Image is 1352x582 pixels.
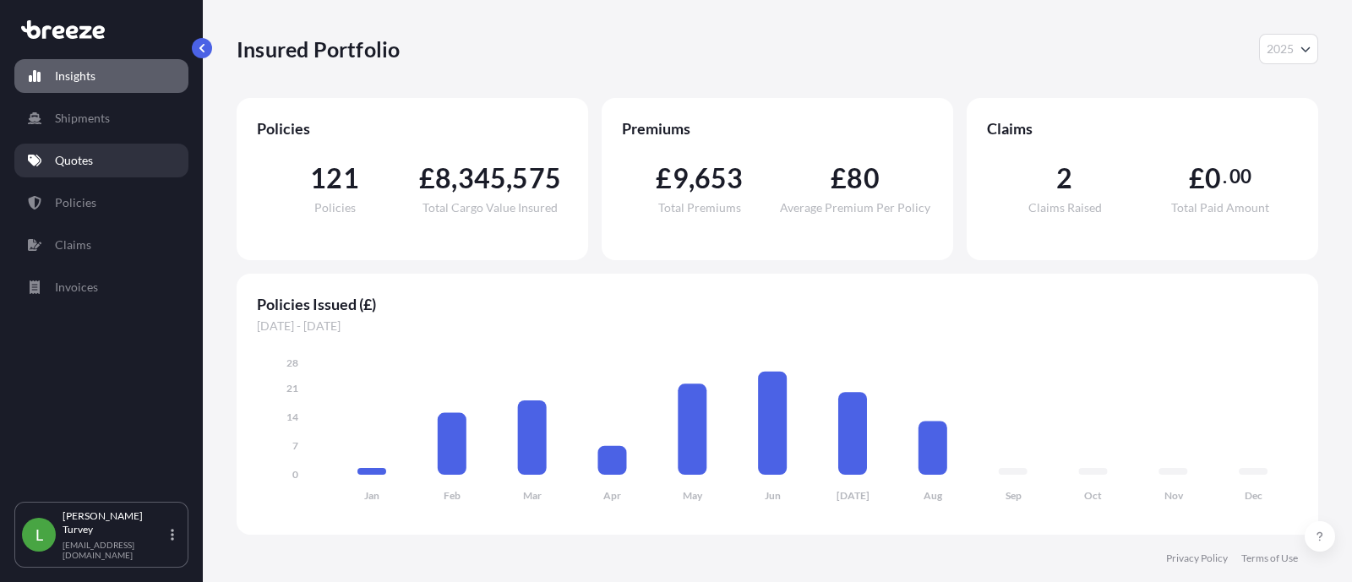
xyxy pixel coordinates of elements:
[1189,165,1205,192] span: £
[63,509,167,536] p: [PERSON_NAME] Turvey
[14,144,188,177] a: Quotes
[1267,41,1294,57] span: 2025
[658,202,741,214] span: Total Premiums
[314,202,356,214] span: Policies
[512,165,561,192] span: 575
[55,279,98,296] p: Invoices
[1241,552,1298,565] a: Terms of Use
[63,540,167,560] p: [EMAIL_ADDRESS][DOMAIN_NAME]
[55,237,91,253] p: Claims
[14,186,188,220] a: Policies
[1056,165,1072,192] span: 2
[1171,202,1269,214] span: Total Paid Amount
[683,489,703,502] tspan: May
[1084,489,1102,502] tspan: Oct
[1259,34,1318,64] button: Year Selector
[1229,170,1251,183] span: 00
[765,489,781,502] tspan: Jun
[35,526,43,543] span: L
[257,294,1298,314] span: Policies Issued (£)
[1006,489,1022,502] tspan: Sep
[1166,552,1228,565] a: Privacy Policy
[292,468,298,481] tspan: 0
[837,489,870,502] tspan: [DATE]
[55,68,95,84] p: Insights
[257,318,1298,335] span: [DATE] - [DATE]
[523,489,542,502] tspan: Mar
[422,202,558,214] span: Total Cargo Value Insured
[419,165,435,192] span: £
[292,439,298,452] tspan: 7
[257,118,568,139] span: Policies
[695,165,744,192] span: 653
[286,411,298,423] tspan: 14
[1164,489,1184,502] tspan: Nov
[673,165,689,192] span: 9
[14,59,188,93] a: Insights
[55,194,96,211] p: Policies
[780,202,930,214] span: Average Premium Per Policy
[1205,165,1221,192] span: 0
[55,152,93,169] p: Quotes
[237,35,400,63] p: Insured Portfolio
[847,165,879,192] span: 80
[444,489,461,502] tspan: Feb
[435,165,451,192] span: 8
[656,165,672,192] span: £
[603,489,621,502] tspan: Apr
[987,118,1298,139] span: Claims
[55,110,110,127] p: Shipments
[1245,489,1262,502] tspan: Dec
[286,356,298,369] tspan: 28
[622,118,933,139] span: Premiums
[310,165,359,192] span: 121
[458,165,507,192] span: 345
[286,382,298,394] tspan: 21
[14,101,188,135] a: Shipments
[364,489,379,502] tspan: Jan
[689,165,695,192] span: ,
[1223,170,1227,183] span: .
[506,165,512,192] span: ,
[14,270,188,304] a: Invoices
[831,165,847,192] span: £
[1028,202,1102,214] span: Claims Raised
[924,489,943,502] tspan: Aug
[14,228,188,262] a: Claims
[451,165,457,192] span: ,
